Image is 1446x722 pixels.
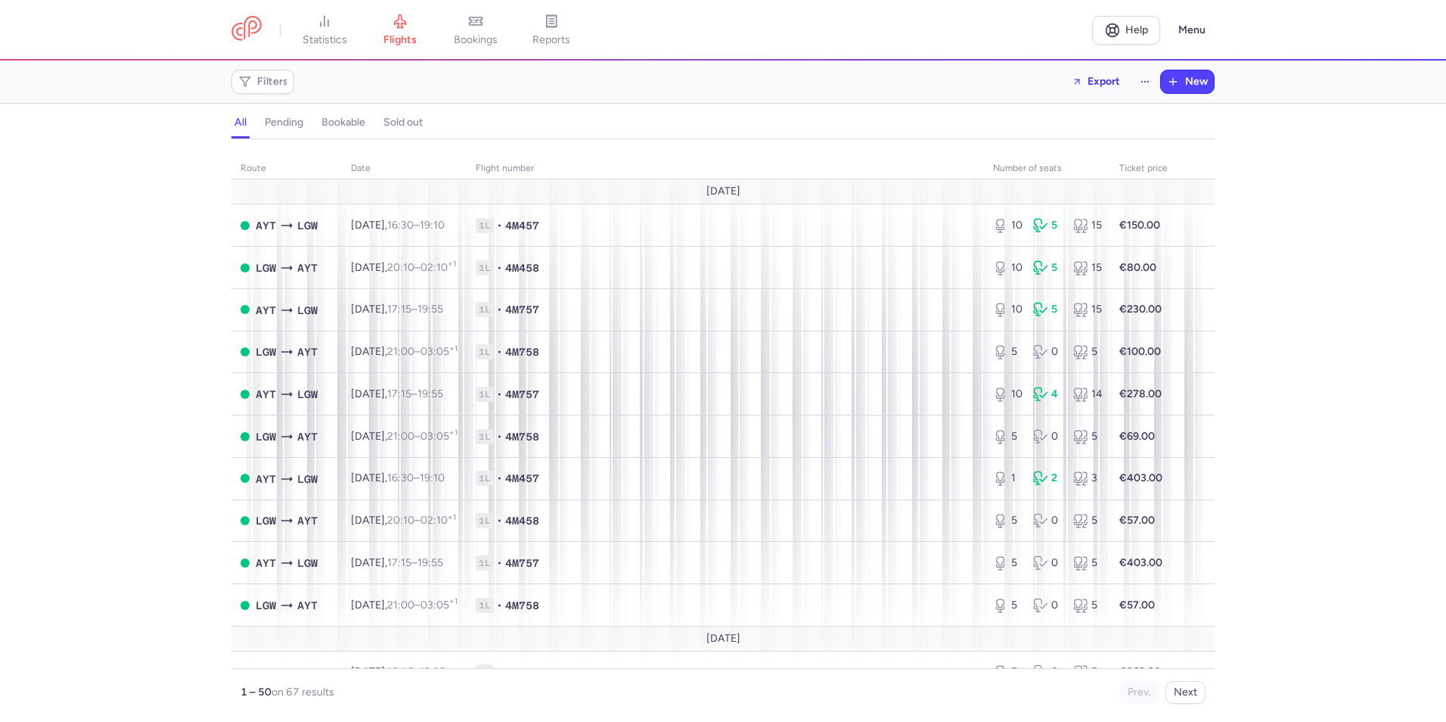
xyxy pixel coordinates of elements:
div: 5 [1073,598,1101,613]
strong: €369.00 [1119,665,1161,678]
time: 17:15 [387,303,411,316]
div: 5 [1073,513,1101,528]
span: – [387,514,456,527]
span: • [497,387,502,402]
div: 4 [1033,387,1061,402]
a: flights [362,14,438,47]
time: 20:10 [387,514,414,527]
span: Export [1088,76,1120,87]
span: 4M758 [505,598,539,613]
strong: €100.00 [1119,345,1161,358]
h4: bookable [321,116,365,129]
span: flights [383,33,417,47]
strong: €57.00 [1119,514,1155,527]
sup: +1 [448,259,456,269]
span: 4M757 [505,302,539,317]
div: 10 [993,218,1021,233]
div: 5 [1033,218,1061,233]
div: 0 [1033,344,1061,359]
span: [DATE], [351,665,445,678]
span: • [497,598,502,613]
h4: pending [265,116,303,129]
div: 5 [993,429,1021,444]
span: LGW [256,260,276,276]
a: Help [1092,16,1160,45]
div: 10 [993,302,1021,317]
span: 4M457 [505,471,539,486]
span: AYT [297,344,318,360]
span: AYT [297,428,318,445]
span: 4M758 [505,344,539,359]
span: AYT [256,217,276,234]
time: 19:10 [420,219,445,232]
time: 19:10 [420,471,445,484]
span: LGW [297,555,318,571]
span: 4M757 [505,556,539,571]
span: LGW [297,217,318,234]
div: 14 [1073,387,1101,402]
div: 10 [993,387,1021,402]
div: 5 [1073,664,1101,680]
div: 5 [993,513,1021,528]
div: 5 [1033,260,1061,275]
div: 3 [1073,471,1101,486]
span: • [497,218,502,233]
a: statistics [287,14,362,47]
div: 0 [1033,556,1061,571]
span: 4M458 [505,260,539,275]
time: 19:55 [417,387,443,400]
span: [DATE], [351,471,445,484]
th: route [231,157,342,180]
sup: +1 [449,428,458,437]
span: – [387,471,445,484]
span: LGW [256,344,276,360]
span: on 67 results [272,686,334,699]
div: 10 [993,260,1021,275]
time: 17:15 [387,387,411,400]
span: AYT [256,302,276,319]
span: LGW [297,664,318,681]
div: 5 [993,598,1021,613]
strong: €150.00 [1119,219,1160,232]
span: bookings [454,33,498,47]
time: 21:00 [387,430,414,443]
span: [DATE] [706,185,740,198]
time: 02:10 [420,261,456,274]
strong: €230.00 [1119,303,1162,316]
span: • [497,513,502,528]
span: 1L [476,387,494,402]
span: • [497,429,502,444]
a: CitizenPlane red outlined logo [231,16,262,44]
sup: +1 [449,344,458,353]
span: • [497,260,502,275]
button: Export [1062,70,1130,94]
time: 21:00 [387,599,414,612]
th: Flight number [467,157,984,180]
span: [DATE], [351,345,458,358]
th: Ticket price [1110,157,1177,180]
span: – [387,345,458,358]
div: 15 [1073,302,1101,317]
div: 0 [1033,598,1061,613]
button: Filters [232,70,293,93]
span: 4M457 [505,218,539,233]
span: – [387,665,445,678]
span: – [387,303,443,316]
strong: €278.00 [1119,387,1162,400]
span: • [497,302,502,317]
span: LGW [297,302,318,319]
span: – [387,387,443,400]
strong: €403.00 [1119,556,1162,569]
span: New [1185,76,1208,88]
div: 15 [1073,218,1101,233]
span: AYT [297,260,318,276]
sup: +1 [448,512,456,522]
span: 1L [476,429,494,444]
span: – [387,556,443,569]
time: 03:05 [420,430,458,443]
button: Next [1165,681,1206,704]
span: LGW [297,471,318,487]
time: 16:30 [387,219,414,232]
h4: sold out [383,116,423,129]
span: [DATE] [706,633,740,645]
